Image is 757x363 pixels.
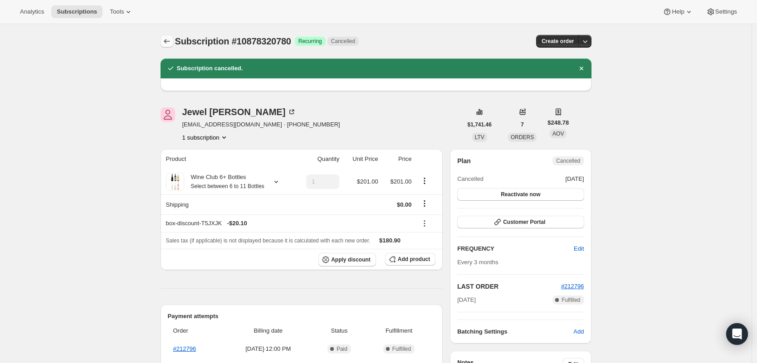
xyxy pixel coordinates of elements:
button: Subscriptions [161,35,173,48]
h2: LAST ORDER [457,282,561,291]
span: [DATE] [566,174,584,184]
div: Wine Club 6+ Bottles [184,173,264,191]
span: $201.00 [391,178,412,185]
div: box-discount-T5JXJK [166,219,412,228]
th: Shipping [161,194,294,214]
button: Reactivate now [457,188,584,201]
span: Fulfillment [368,326,430,335]
span: Add [573,327,584,336]
button: Product actions [182,133,229,142]
button: Help [657,5,698,18]
button: Settings [701,5,742,18]
span: Subscriptions [57,8,97,15]
span: Recurring [298,38,322,45]
button: Apply discount [318,253,376,266]
a: #212796 [561,283,584,290]
button: Customer Portal [457,216,584,228]
span: Apply discount [331,256,371,263]
th: Order [168,321,223,341]
span: Subscription #10878320780 [175,36,291,46]
span: Analytics [20,8,44,15]
span: Paid [337,345,347,353]
h6: Batching Settings [457,327,573,336]
span: [DATE] · 12:00 PM [226,344,311,353]
h2: Payment attempts [168,312,436,321]
span: Edit [574,244,584,253]
span: AOV [552,131,564,137]
th: Price [381,149,415,169]
span: ORDERS [511,134,534,140]
span: Help [672,8,684,15]
span: [EMAIL_ADDRESS][DOMAIN_NAME] · [PHONE_NUMBER] [182,120,340,129]
button: Edit [568,242,589,256]
small: Select between 6 to 11 Bottles [191,183,264,189]
span: $180.90 [379,237,400,244]
button: Dismiss notification [575,62,588,75]
span: Cancelled [556,157,580,165]
span: Jewel Buckley [161,107,175,122]
button: Product actions [417,176,432,186]
button: Create order [536,35,579,48]
button: Add product [385,253,435,266]
span: [DATE] [457,295,476,305]
span: Fulfilled [562,296,580,304]
span: - $20.10 [227,219,247,228]
th: Quantity [294,149,342,169]
span: Fulfilled [392,345,411,353]
a: #212796 [173,345,196,352]
span: Every 3 months [457,259,498,266]
span: Customer Portal [503,218,545,226]
button: $1,741.46 [462,118,497,131]
button: #212796 [561,282,584,291]
h2: Plan [457,156,471,165]
span: Reactivate now [501,191,540,198]
span: $248.78 [547,118,569,127]
span: Status [316,326,362,335]
div: Jewel [PERSON_NAME] [182,107,297,116]
span: Billing date [226,326,311,335]
th: Unit Price [342,149,381,169]
span: LTV [475,134,484,140]
button: Tools [104,5,138,18]
span: $201.00 [357,178,378,185]
span: Settings [715,8,737,15]
span: Add product [398,256,430,263]
h2: Subscription cancelled. [177,64,243,73]
h2: FREQUENCY [457,244,574,253]
div: Open Intercom Messenger [726,323,748,345]
span: 7 [521,121,524,128]
span: Cancelled [457,174,484,184]
button: Add [568,324,589,339]
button: Analytics [15,5,49,18]
span: $0.00 [397,201,412,208]
button: 7 [515,118,529,131]
button: Shipping actions [417,198,432,208]
span: Create order [542,38,574,45]
span: Cancelled [331,38,355,45]
span: $1,741.46 [468,121,492,128]
span: Sales tax (if applicable) is not displayed because it is calculated with each new order. [166,237,371,244]
span: Tools [110,8,124,15]
button: Subscriptions [51,5,103,18]
th: Product [161,149,294,169]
